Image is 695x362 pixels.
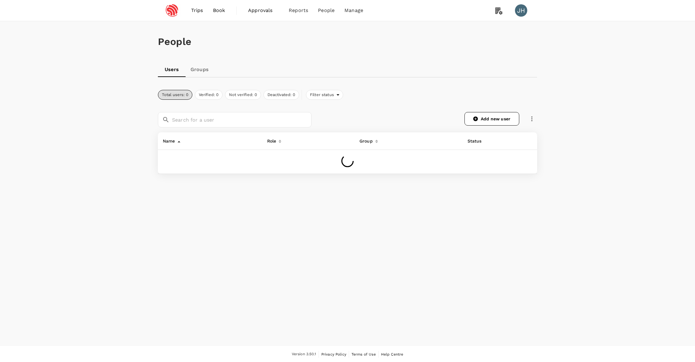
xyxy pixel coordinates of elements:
[381,351,404,358] a: Help Centre
[463,132,500,150] th: Status
[172,112,311,127] input: Search for a user
[158,36,537,47] h1: People
[195,90,223,100] button: Verified: 0
[515,4,527,17] div: JH
[191,7,203,14] span: Trips
[352,351,376,358] a: Terms of Use
[352,352,376,356] span: Terms of Use
[289,7,308,14] span: Reports
[357,135,373,145] div: Group
[158,90,192,100] button: Total users: 0
[186,62,213,77] a: Groups
[160,135,175,145] div: Name
[158,4,186,17] img: Espressif Systems Singapore Pte Ltd
[263,90,299,100] button: Deactivated: 0
[225,90,261,100] button: Not verified: 0
[213,7,225,14] span: Book
[321,351,346,358] a: Privacy Policy
[292,351,316,357] span: Version 3.50.1
[318,7,335,14] span: People
[464,112,519,126] a: Add new user
[248,7,279,14] span: Approvals
[306,90,343,100] div: Filter status
[381,352,404,356] span: Help Centre
[158,62,186,77] a: Users
[344,7,363,14] span: Manage
[265,135,276,145] div: Role
[321,352,346,356] span: Privacy Policy
[306,92,336,98] span: Filter status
